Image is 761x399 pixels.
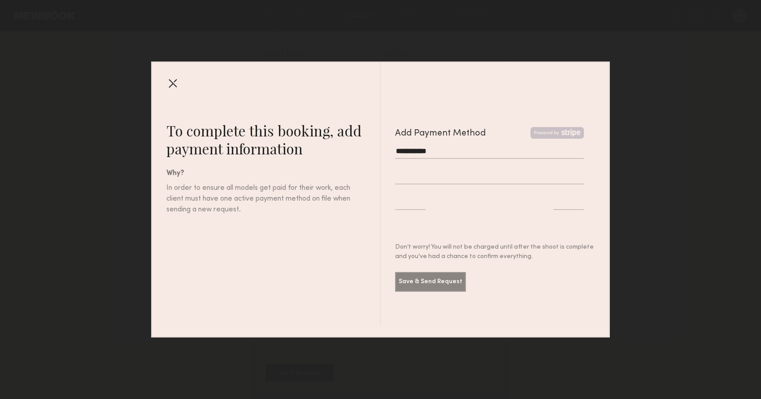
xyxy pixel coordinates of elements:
div: Add Payment Method [395,127,486,140]
div: Don’t worry! You will not be charged until after the shoot is complete and you’ve had a chance to... [395,242,595,261]
iframe: Secure CVC input frame [553,198,584,206]
div: To complete this booking, add payment information [166,122,380,158]
div: Why? [166,168,380,179]
iframe: Secure expiration date input frame [395,198,426,206]
iframe: Secure card number input frame [395,172,584,181]
div: In order to ensure all models get paid for their work, each client must have one active payment m... [166,183,351,215]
